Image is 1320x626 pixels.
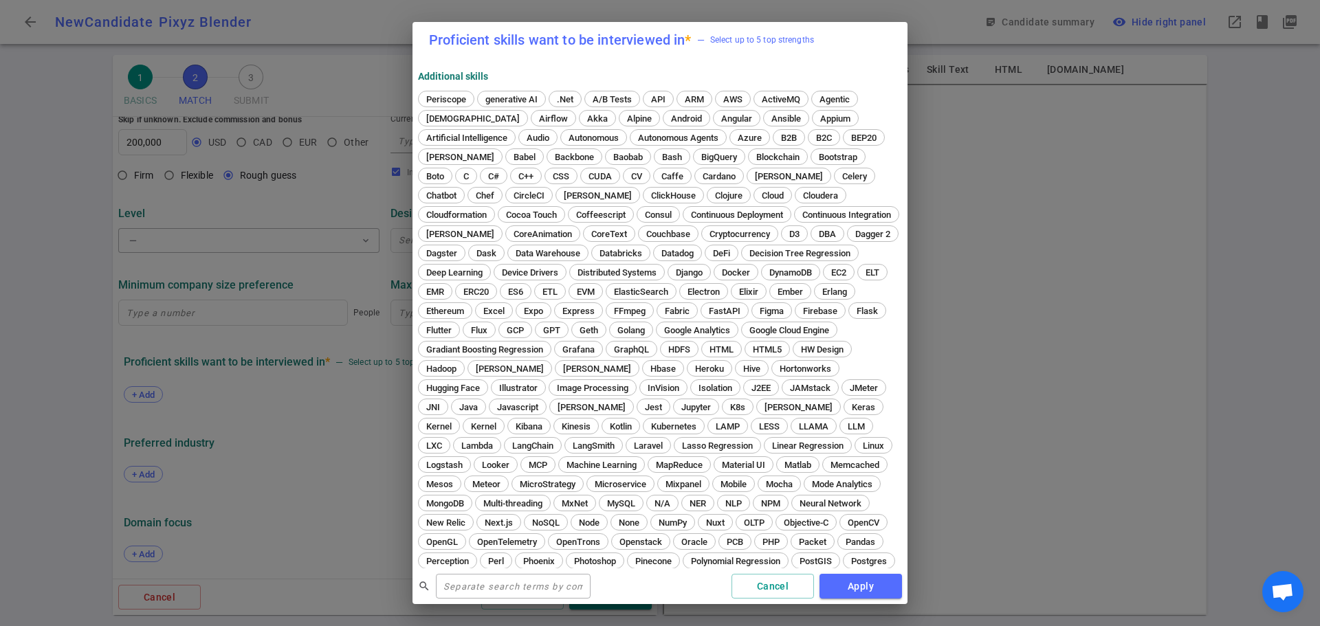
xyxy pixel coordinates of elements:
[421,152,499,162] span: [PERSON_NAME]
[717,460,770,470] span: Material UI
[622,113,657,124] span: Alpine
[666,113,707,124] span: Android
[421,460,467,470] span: Logstash
[846,556,892,566] span: Postgres
[697,33,705,47] div: —
[819,574,902,599] button: Apply
[503,287,528,297] span: ES6
[582,113,613,124] span: Akka
[588,94,637,104] span: A/B Tests
[704,306,745,316] span: FastAPI
[785,383,835,393] span: JAMstack
[472,537,542,547] span: OpenTelemetry
[646,190,701,201] span: ClickHouse
[429,33,692,47] label: Proficient skills want to be interviewed in
[626,171,647,181] span: CV
[483,556,509,566] span: Perl
[538,325,565,335] span: GPT
[522,133,554,143] span: Audio
[421,287,449,297] span: EMR
[846,133,881,143] span: BEP20
[755,306,789,316] span: Figma
[558,306,599,316] span: Express
[814,152,862,162] span: Bootstrap
[694,383,737,393] span: Isolation
[421,267,487,278] span: Deep Learning
[511,248,585,258] span: Data Warehouse
[421,229,499,239] span: [PERSON_NAME]
[519,306,548,316] span: Expo
[716,479,751,489] span: Mobile
[676,402,716,412] span: Jupyter
[686,210,788,220] span: Continuous Deployment
[552,383,633,393] span: Image Processing
[676,537,712,547] span: Oracle
[421,306,469,316] span: Ethereum
[817,287,852,297] span: Erlang
[421,479,458,489] span: Mesos
[718,94,747,104] span: AWS
[518,556,560,566] span: Phoenix
[780,460,816,470] span: Matlab
[861,267,884,278] span: ELT
[705,229,775,239] span: Cryptocurrency
[747,383,775,393] span: J2EE
[754,421,784,432] span: LESS
[764,267,817,278] span: DynamoDB
[738,364,765,374] span: Hive
[550,152,599,162] span: Backbone
[562,460,641,470] span: Machine Learning
[776,133,802,143] span: B2B
[811,133,837,143] span: B2C
[459,171,474,181] span: C
[751,152,804,162] span: Blockchain
[454,402,483,412] span: Java
[514,171,538,181] span: C++
[756,498,785,508] span: NPM
[850,229,895,239] span: Dagger 2
[564,133,624,143] span: Autonomous
[459,287,494,297] span: ERC20
[551,537,605,547] span: OpenTrons
[852,306,883,316] span: Flask
[609,287,673,297] span: ElasticSearch
[696,152,742,162] span: BigQuery
[527,517,564,528] span: NoSQL
[779,517,833,528] span: Objective-C
[511,421,547,432] span: Kibana
[558,344,599,355] span: Grafana
[573,267,661,278] span: Distributed Systems
[572,287,599,297] span: EVM
[421,113,525,124] span: [DEMOGRAPHIC_DATA]
[794,537,831,547] span: Packet
[798,190,843,201] span: Cloudera
[757,94,805,104] span: ActiveMQ
[767,440,848,451] span: Linear Regression
[478,498,547,508] span: Multi-threading
[654,517,692,528] span: NumPy
[758,537,784,547] span: PHP
[494,383,542,393] span: Illustrator
[421,498,469,508] span: MongoDB
[640,210,676,220] span: Consul
[477,460,514,470] span: Looker
[480,517,518,528] span: Next.js
[421,537,463,547] span: OpenGL
[745,325,834,335] span: Google Cloud Engine
[686,556,785,566] span: Polynomial Regression
[575,325,603,335] span: Geth
[472,248,501,258] span: Dask
[515,479,580,489] span: MicroStrategy
[847,402,880,412] span: Keras
[657,171,688,181] span: Caffe
[548,171,574,181] span: CSS
[421,210,492,220] span: Cloudformation
[720,498,747,508] span: NLP
[657,152,687,162] span: Bash
[615,537,667,547] span: Openstack
[680,94,709,104] span: ARM
[708,248,735,258] span: DeFi
[466,325,492,335] span: Flux
[646,94,670,104] span: API
[815,94,855,104] span: Agentic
